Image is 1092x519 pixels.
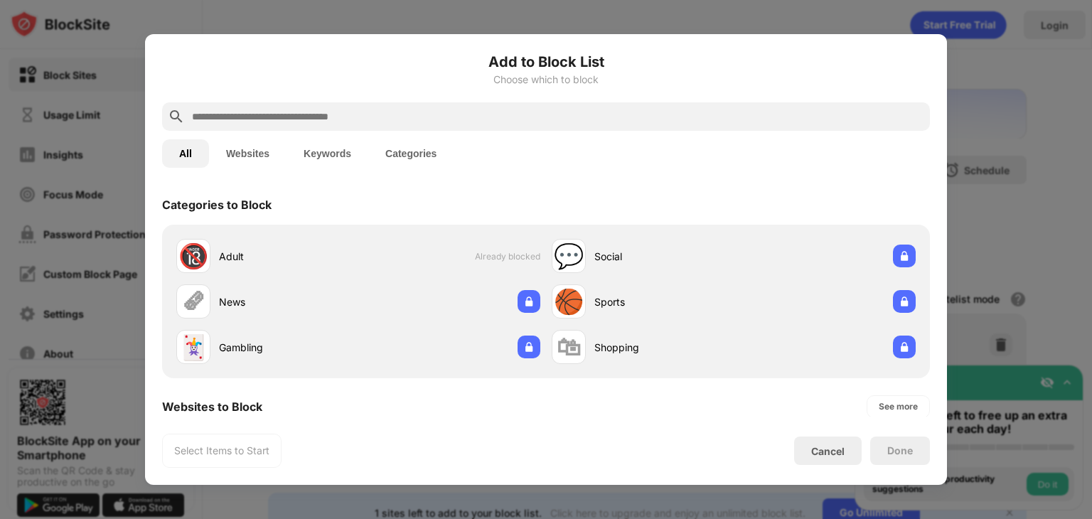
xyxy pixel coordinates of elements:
div: Categories to Block [162,198,272,212]
div: 🏀 [554,287,584,316]
div: Shopping [594,340,734,355]
button: Keywords [287,139,368,168]
div: Social [594,249,734,264]
div: Gambling [219,340,358,355]
img: search.svg [168,108,185,125]
div: 🛍 [557,333,581,362]
div: Cancel [811,445,845,457]
button: Websites [209,139,287,168]
h6: Add to Block List [162,51,930,73]
button: Categories [368,139,454,168]
div: Sports [594,294,734,309]
div: See more [879,400,918,414]
div: Websites to Block [162,400,262,414]
span: Already blocked [475,251,540,262]
div: 🃏 [178,333,208,362]
div: 💬 [554,242,584,271]
div: 🔞 [178,242,208,271]
div: Adult [219,249,358,264]
button: All [162,139,209,168]
div: Choose which to block [162,74,930,85]
div: 🗞 [181,287,205,316]
div: Done [887,445,913,456]
div: News [219,294,358,309]
div: Select Items to Start [174,444,269,458]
